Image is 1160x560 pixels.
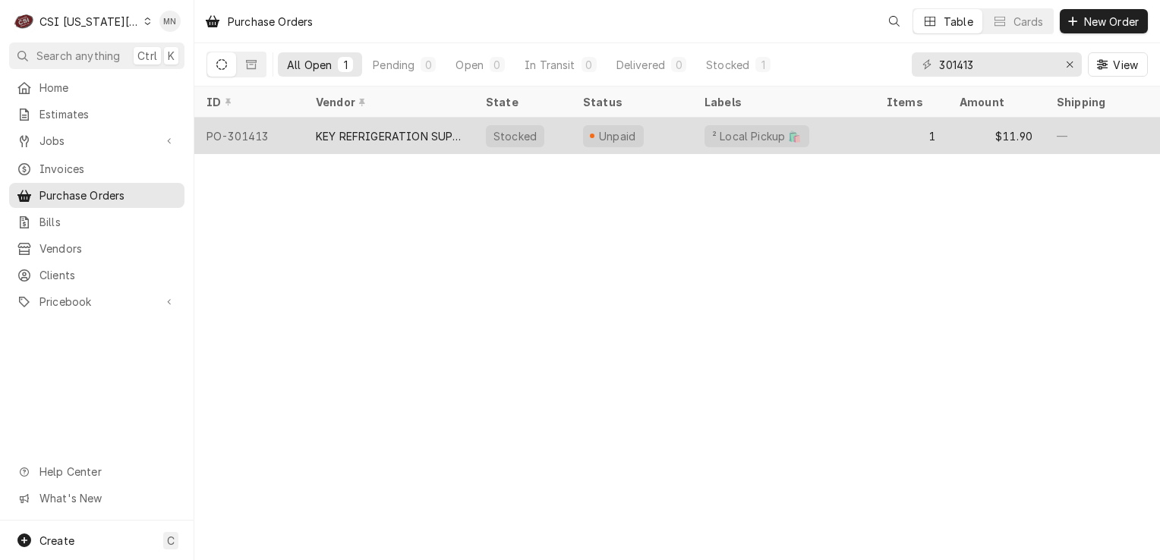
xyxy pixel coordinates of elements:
div: Open [455,57,484,73]
span: Jobs [39,133,154,149]
div: Status [583,94,677,110]
div: 0 [585,57,594,73]
div: CSI Kansas City.'s Avatar [14,11,35,32]
span: Help Center [39,464,175,480]
div: State [486,94,559,110]
div: 1 [875,118,947,154]
span: K [168,48,175,64]
input: Keyword search [939,52,1053,77]
div: 0 [424,57,433,73]
span: Home [39,80,177,96]
div: In Transit [525,57,575,73]
div: C [14,11,35,32]
div: Items [887,94,932,110]
span: Pricebook [39,294,154,310]
div: Melissa Nehls's Avatar [159,11,181,32]
div: PO-301413 [194,118,304,154]
div: Pending [373,57,415,73]
div: Vendor [316,94,459,110]
button: Search anythingCtrlK [9,42,184,69]
span: Invoices [39,161,177,177]
div: Labels [705,94,862,110]
div: 0 [674,57,683,73]
div: Delivered [616,57,665,73]
div: 1 [758,57,768,73]
span: C [167,533,175,549]
span: Purchase Orders [39,187,177,203]
div: CSI [US_STATE][GEOGRAPHIC_DATA]. [39,14,140,30]
div: Table [944,14,973,30]
span: New Order [1081,14,1142,30]
div: 0 [493,57,502,73]
span: Vendors [39,241,177,256]
button: View [1088,52,1148,77]
a: Estimates [9,102,184,127]
div: Amount [960,94,1029,110]
a: Vendors [9,236,184,261]
a: Home [9,75,184,100]
span: Ctrl [137,48,157,64]
a: Go to Help Center [9,459,184,484]
a: Purchase Orders [9,183,184,208]
button: Open search [882,9,906,33]
div: ID [206,94,288,110]
a: Go to Pricebook [9,289,184,314]
span: Clients [39,267,177,283]
button: Erase input [1058,52,1082,77]
span: Search anything [36,48,120,64]
div: 1 [341,57,350,73]
div: KEY REFRIGERATION SUPPLY [316,128,462,144]
div: Unpaid [597,128,638,144]
a: Clients [9,263,184,288]
span: Estimates [39,106,177,122]
div: ² Local Pickup 🛍️ [711,128,803,144]
span: Bills [39,214,177,230]
div: MN [159,11,181,32]
span: What's New [39,490,175,506]
span: View [1110,57,1141,73]
div: Stocked [706,57,749,73]
button: New Order [1060,9,1148,33]
div: All Open [287,57,332,73]
div: Cards [1013,14,1044,30]
span: Create [39,534,74,547]
a: Bills [9,209,184,234]
div: Stocked [492,128,538,144]
a: Go to Jobs [9,128,184,153]
div: $11.90 [947,118,1045,154]
a: Go to What's New [9,486,184,511]
a: Invoices [9,156,184,181]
